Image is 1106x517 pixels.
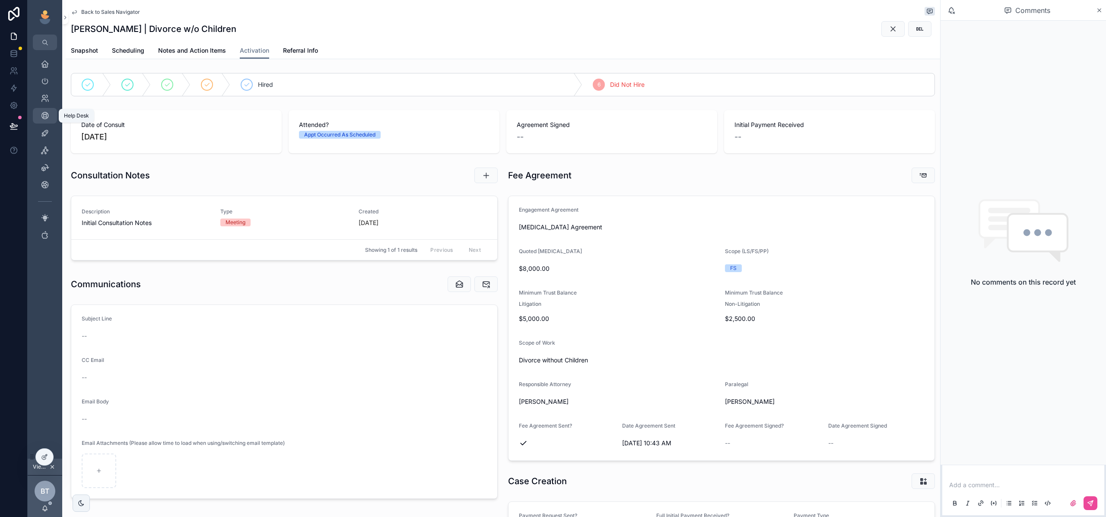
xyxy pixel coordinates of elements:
[519,264,718,273] span: $8,000.00
[365,247,417,254] span: Showing 1 of 1 results
[725,381,748,387] span: Paralegal
[519,289,577,296] span: Minimum Trust Balance
[597,81,601,88] span: 6
[71,196,497,239] a: DescriptionInitial Consultation NotesTypeMeetingCreated[DATE]
[828,439,833,447] span: --
[71,43,98,60] a: Snapshot
[359,208,487,215] span: Created
[158,43,226,60] a: Notes and Action Items
[82,208,210,215] span: Description
[82,373,87,382] span: --
[519,206,578,213] span: Engagement Agreement
[299,121,489,129] span: Attended?
[283,46,318,55] span: Referral Info
[519,314,718,323] span: $5,000.00
[508,169,572,181] h1: Fee Agreement
[725,314,924,323] span: $2,500.00
[71,169,150,181] h1: Consultation Notes
[28,50,62,254] div: scrollable content
[71,46,98,55] span: Snapshot
[112,43,144,60] a: Scheduling
[226,219,245,226] div: Meeting
[828,422,887,429] span: Date Agreement Signed
[304,131,375,139] div: Appt Occurred As Scheduled
[71,23,236,35] h1: [PERSON_NAME] | Divorce w/o Children
[82,357,104,363] span: CC Email
[41,486,49,496] span: BT
[971,277,1076,287] h2: No comments on this record yet
[82,332,87,340] span: --
[519,381,571,387] span: Responsible Attorney
[71,278,141,290] h1: Communications
[82,315,112,322] span: Subject Line
[82,440,285,446] span: Email Attachments (Please allow time to load when using/switching email template)
[517,121,707,129] span: Agreement Signed
[725,289,783,296] span: Minimum Trust Balance
[725,422,784,429] span: Fee Agreement Signed?
[734,121,925,129] span: Initial Payment Received
[64,112,89,119] div: Help Desk
[730,264,737,272] div: FS
[38,10,52,24] img: App logo
[725,301,760,308] span: Non-Litigation
[519,397,569,406] span: [PERSON_NAME]
[508,475,567,487] h1: Case Creation
[82,398,109,405] span: Email Body
[81,121,271,129] span: Date of Consult
[81,9,140,16] span: Back to Sales Navigator
[519,356,924,365] span: Divorce without Children
[82,415,87,423] span: --
[734,131,741,143] span: --
[622,422,675,429] span: Date Agreement Sent
[517,131,524,143] span: --
[359,219,378,227] p: [DATE]
[81,131,107,143] p: [DATE]
[725,397,775,406] span: [PERSON_NAME]
[519,223,602,232] span: [MEDICAL_DATA] Agreement
[112,46,144,55] span: Scheduling
[725,439,730,447] span: --
[240,46,269,55] span: Activation
[622,439,718,447] span: [DATE] 10:43 AM
[610,80,645,89] span: Did Not Hire
[33,463,48,470] span: Viewing as [PERSON_NAME]
[519,422,572,429] span: Fee Agreement Sent?
[82,219,210,227] span: Initial Consultation Notes
[519,339,555,346] span: Scope of Work
[220,208,349,215] span: Type
[240,43,269,59] a: Activation
[158,46,226,55] span: Notes and Action Items
[1015,5,1050,16] span: Comments
[71,9,140,16] a: Back to Sales Navigator
[519,301,541,308] span: Litigation
[725,248,769,254] span: Scope (LS/FS/PP)
[519,248,582,254] span: Quoted [MEDICAL_DATA]
[258,80,273,89] span: Hired
[283,43,318,60] a: Referral Info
